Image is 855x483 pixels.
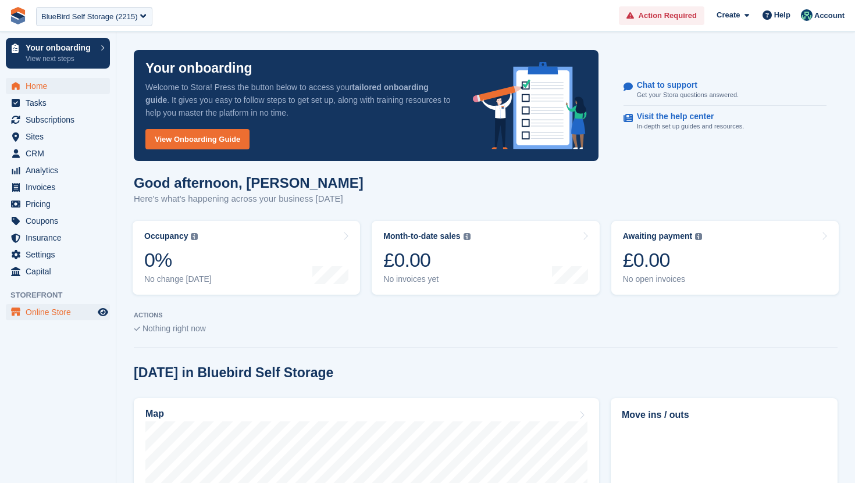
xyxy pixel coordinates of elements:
h2: Move ins / outs [622,408,826,422]
p: ACTIONS [134,312,838,319]
p: Chat to support [637,80,729,90]
h1: Good afternoon, [PERSON_NAME] [134,175,364,191]
a: Action Required [619,6,704,26]
a: menu [6,213,110,229]
span: CRM [26,145,95,162]
a: Awaiting payment £0.00 No open invoices [611,221,839,295]
span: Sites [26,128,95,145]
a: Visit the help center In-depth set up guides and resources. [624,106,826,137]
div: Occupancy [144,231,188,241]
span: Home [26,78,95,94]
a: menu [6,196,110,212]
p: Your onboarding [26,44,95,52]
p: Get your Stora questions answered. [637,90,739,100]
div: No invoices yet [383,274,470,284]
span: Action Required [639,10,697,22]
div: No open invoices [623,274,703,284]
span: Capital [26,263,95,280]
span: Pricing [26,196,95,212]
img: icon-info-grey-7440780725fd019a000dd9b08b2336e03edf1995a4989e88bcd33f0948082b44.svg [464,233,471,240]
div: No change [DATE] [144,274,212,284]
img: stora-icon-8386f47178a22dfd0bd8f6a31ec36ba5ce8667c1dd55bd0f319d3a0aa187defe.svg [9,7,27,24]
img: blank_slate_check_icon-ba018cac091ee9be17c0a81a6c232d5eb81de652e7a59be601be346b1b6ddf79.svg [134,327,140,331]
a: menu [6,162,110,178]
img: icon-info-grey-7440780725fd019a000dd9b08b2336e03edf1995a4989e88bcd33f0948082b44.svg [191,233,198,240]
a: menu [6,112,110,128]
img: onboarding-info-6c161a55d2c0e0a8cae90662b2fe09162a5109e8cc188191df67fb4f79e88e88.svg [473,62,587,149]
a: menu [6,128,110,145]
img: Jennifer Ofodile [801,9,813,21]
a: menu [6,246,110,263]
span: Coupons [26,213,95,229]
a: Chat to support Get your Stora questions answered. [624,74,826,106]
span: Tasks [26,95,95,111]
p: View next steps [26,53,95,64]
span: Nothing right now [142,324,206,333]
p: Your onboarding [145,62,252,75]
div: Month-to-date sales [383,231,460,241]
a: menu [6,145,110,162]
p: Here's what's happening across your business [DATE] [134,192,364,206]
div: £0.00 [383,248,470,272]
span: Invoices [26,179,95,195]
a: menu [6,263,110,280]
a: Preview store [96,305,110,319]
a: Your onboarding View next steps [6,38,110,69]
span: Create [717,9,740,21]
p: Visit the help center [637,112,735,121]
span: Analytics [26,162,95,178]
a: menu [6,304,110,320]
span: Help [774,9,790,21]
div: Awaiting payment [623,231,693,241]
div: 0% [144,248,212,272]
a: menu [6,78,110,94]
p: In-depth set up guides and resources. [637,121,744,131]
a: Month-to-date sales £0.00 No invoices yet [372,221,599,295]
img: icon-info-grey-7440780725fd019a000dd9b08b2336e03edf1995a4989e88bcd33f0948082b44.svg [695,233,702,240]
span: Storefront [10,289,116,301]
span: Subscriptions [26,112,95,128]
h2: Map [145,409,164,419]
span: Account [814,10,845,22]
a: View Onboarding Guide [145,129,250,149]
span: Insurance [26,230,95,246]
span: Settings [26,246,95,263]
a: Occupancy 0% No change [DATE] [133,221,360,295]
p: Welcome to Stora! Press the button below to access your . It gives you easy to follow steps to ge... [145,81,454,119]
div: £0.00 [623,248,703,272]
a: menu [6,95,110,111]
span: Online Store [26,304,95,320]
div: BlueBird Self Storage (2215) [41,11,137,23]
a: menu [6,179,110,195]
a: menu [6,230,110,246]
h2: [DATE] in Bluebird Self Storage [134,365,333,381]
